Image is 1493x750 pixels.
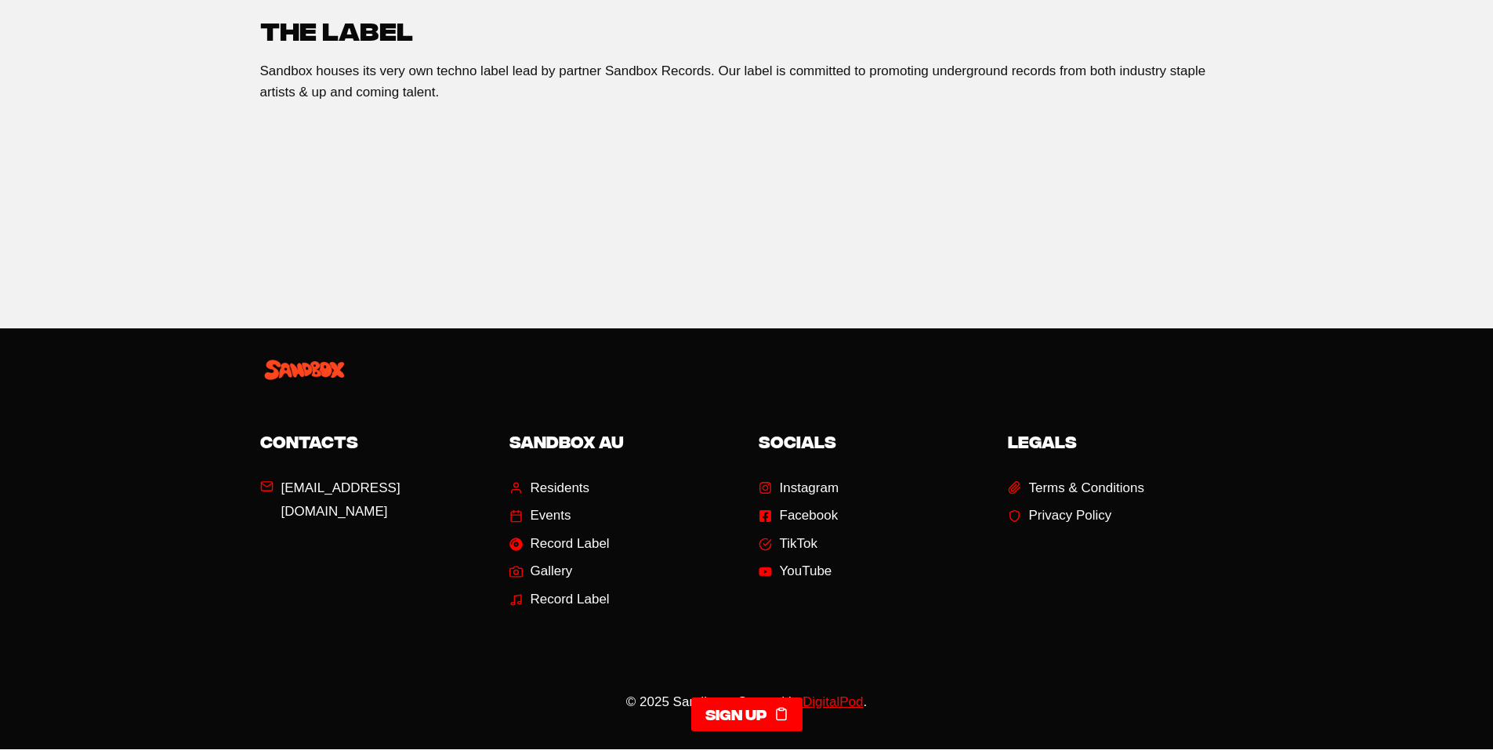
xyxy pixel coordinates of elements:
[281,476,486,524] span: [EMAIL_ADDRESS][DOMAIN_NAME]
[759,476,839,501] a: Instagram
[1029,504,1112,528] span: Privacy Policy
[592,128,901,259] iframe: Spotify Embed: HARD MF
[509,429,735,453] h5: SANDBOX AU
[691,697,803,731] a: Sign up
[759,504,839,528] a: Facebook
[780,532,818,556] span: TikTok
[260,476,486,524] a: [EMAIL_ADDRESS][DOMAIN_NAME]
[509,476,590,501] a: Residents
[759,429,984,453] h5: SOCIALS
[531,476,590,501] span: Residents
[531,532,610,556] span: Record Label
[531,560,573,584] span: Gallery
[531,588,610,612] span: Record Label
[1029,476,1144,501] span: Terms & Conditions
[1008,476,1144,501] a: Terms & Conditions
[509,532,610,556] a: Record Label
[260,10,1234,48] h1: THE LABEL
[780,476,839,501] span: Instagram
[509,560,573,584] a: Gallery
[260,429,486,453] h5: CONTACTS
[705,703,767,726] span: Sign up
[780,504,839,528] span: Facebook
[926,128,1234,259] iframe: Spotify Embed: Tearin&apos; Up My Heart
[260,128,568,259] iframe: Spotify Embed: CHUPO
[759,532,818,556] a: TikTok
[531,504,571,528] span: Events
[1008,429,1234,453] h5: LEGALS
[759,560,832,584] a: YouTube
[260,60,1234,103] p: Sandbox houses its very own techno label lead by partner Sandbox Records. Our label is committed ...
[509,504,571,528] a: Events
[509,588,610,612] a: Record Label
[1008,504,1112,528] a: Privacy Policy
[780,560,832,584] span: YouTube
